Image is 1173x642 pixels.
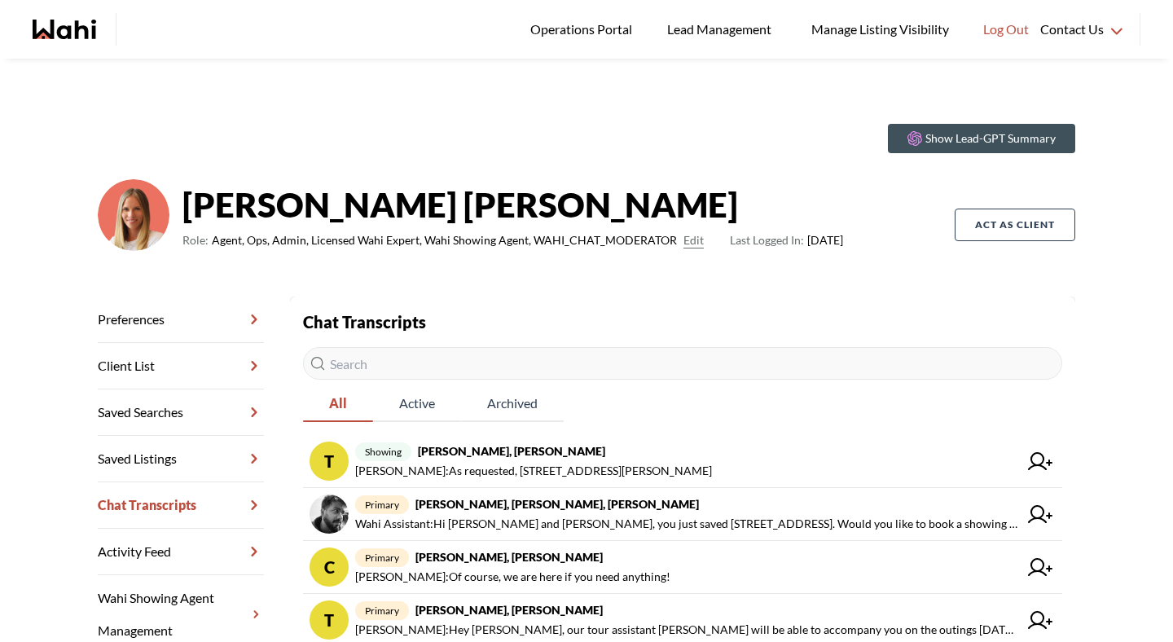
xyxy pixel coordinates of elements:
input: Search [303,347,1062,380]
a: Wahi homepage [33,20,96,39]
button: All [303,386,373,422]
a: Saved Listings [98,436,264,482]
span: Last Logged In: [730,233,804,247]
strong: Chat Transcripts [303,312,426,332]
a: Client List [98,343,264,389]
a: Saved Searches [98,389,264,436]
span: [PERSON_NAME] : Hey [PERSON_NAME], our tour assistant [PERSON_NAME] will be able to accompany you... [355,620,1018,640]
span: Operations Portal [530,19,638,40]
div: C [310,547,349,587]
span: Archived [461,386,564,420]
span: primary [355,495,409,514]
span: Agent, Ops, Admin, Licensed Wahi Expert, Wahi Showing Agent, WAHI_CHAT_MODERATOR [212,231,677,250]
a: Tshowing[PERSON_NAME], [PERSON_NAME][PERSON_NAME]:As requested, [STREET_ADDRESS][PERSON_NAME] [303,435,1062,488]
span: Manage Listing Visibility [806,19,954,40]
strong: [PERSON_NAME], [PERSON_NAME], [PERSON_NAME] [415,497,699,511]
a: Cprimary[PERSON_NAME], [PERSON_NAME][PERSON_NAME]:Of course, we are here if you need anything! [303,541,1062,594]
span: Lead Management [667,19,777,40]
span: primary [355,601,409,620]
span: Active [373,386,461,420]
a: Activity Feed [98,529,264,575]
div: T [310,600,349,640]
strong: [PERSON_NAME], [PERSON_NAME] [418,444,605,458]
button: Archived [461,386,564,422]
a: primary[PERSON_NAME], [PERSON_NAME], [PERSON_NAME]Wahi Assistant:Hi [PERSON_NAME] and [PERSON_NAM... [303,488,1062,541]
button: Show Lead-GPT Summary [888,124,1075,153]
span: [DATE] [730,231,843,250]
strong: [PERSON_NAME] [PERSON_NAME] [182,180,843,229]
span: Wahi Assistant : Hi [PERSON_NAME] and [PERSON_NAME], you just saved [STREET_ADDRESS]. Would you l... [355,514,1018,534]
strong: [PERSON_NAME], [PERSON_NAME] [415,550,603,564]
span: [PERSON_NAME] : As requested, [STREET_ADDRESS][PERSON_NAME] [355,461,712,481]
a: Preferences [98,297,264,343]
strong: [PERSON_NAME], [PERSON_NAME] [415,603,603,617]
p: Show Lead-GPT Summary [925,130,1056,147]
span: Log Out [983,19,1029,40]
span: All [303,386,373,420]
button: Edit [683,231,704,250]
button: Act as Client [955,209,1075,241]
span: showing [355,442,411,461]
button: Active [373,386,461,422]
span: primary [355,548,409,567]
img: chat avatar [310,495,349,534]
a: Chat Transcripts [98,482,264,529]
img: 0f07b375cde2b3f9.png [98,179,169,251]
span: Role: [182,231,209,250]
div: T [310,442,349,481]
span: [PERSON_NAME] : Of course, we are here if you need anything! [355,567,670,587]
